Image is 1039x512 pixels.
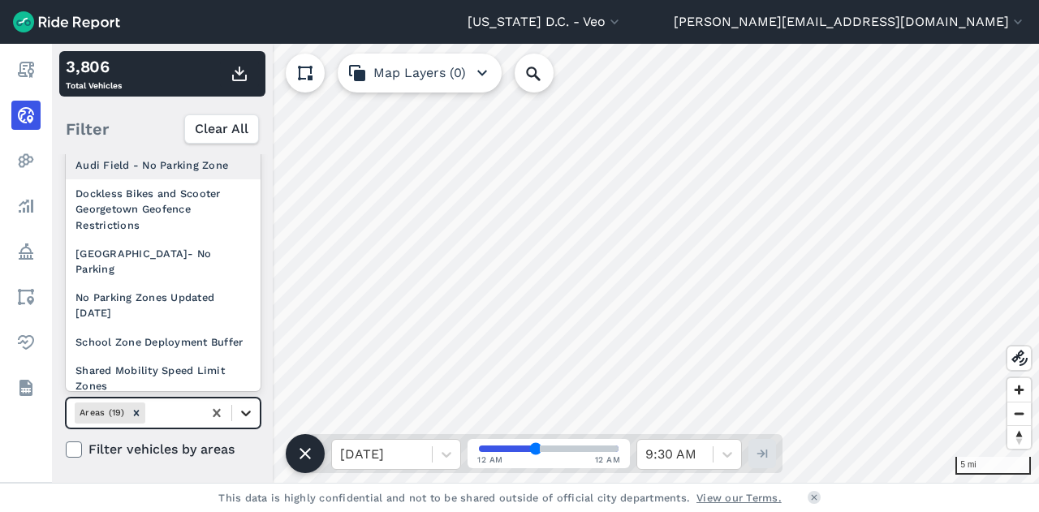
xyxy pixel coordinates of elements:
input: Search Location or Vehicles [515,54,580,93]
a: Report [11,55,41,84]
span: 12 AM [477,454,503,466]
div: Areas (19) [75,402,127,423]
button: Reset bearing to north [1007,425,1031,449]
a: Heatmaps [11,146,41,175]
div: No Parking Zones Updated [DATE] [66,283,261,327]
a: Areas [11,282,41,312]
div: 3,806 [66,54,122,79]
button: Map Layers (0) [338,54,502,93]
div: Shared Mobility Speed Limit Zones [66,356,261,400]
a: Analyze [11,191,41,221]
div: Dockless Bikes and Scooter Georgetown Geofence Restrictions [66,179,261,239]
button: Clear All [184,114,259,144]
div: Total Vehicles [66,54,122,93]
img: Ride Report [13,11,120,32]
div: 5 mi [955,457,1031,475]
button: [US_STATE] D.C. - Veo [468,12,623,32]
div: [GEOGRAPHIC_DATA]- No Parking [66,239,261,283]
span: Clear All [195,119,248,139]
a: Health [11,328,41,357]
div: Audi Field - No Parking Zone [66,151,261,179]
div: School Zone Deployment Buffer [66,328,261,356]
canvas: Map [52,44,1039,483]
a: Datasets [11,373,41,402]
span: 12 AM [595,454,621,466]
div: Remove Areas (19) [127,402,145,423]
button: [PERSON_NAME][EMAIL_ADDRESS][DOMAIN_NAME] [674,12,1026,32]
button: Zoom in [1007,378,1031,402]
a: Policy [11,237,41,266]
a: Realtime [11,101,41,130]
div: Filter [59,104,265,154]
a: View our Terms. [696,490,782,506]
button: Zoom out [1007,402,1031,425]
label: Filter vehicles by areas [66,440,261,459]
